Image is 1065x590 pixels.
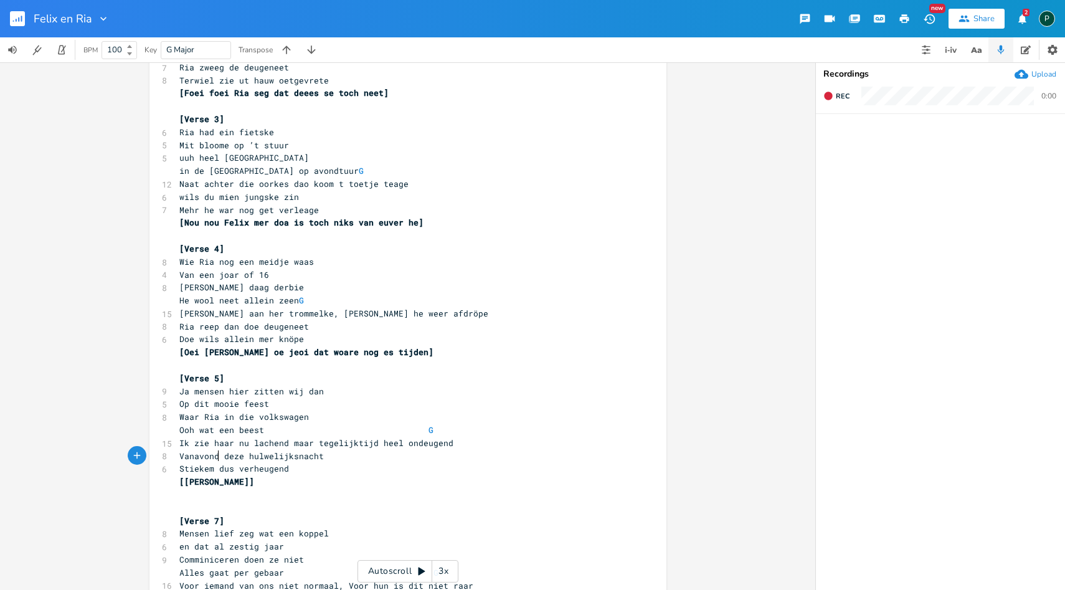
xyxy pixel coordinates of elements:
span: [Nou nou Felix mer doa is toch niks van euver he] [179,217,424,228]
span: G Major [166,44,194,55]
span: Mehr he war nog get verleage [179,204,319,216]
span: en dat al zestig jaar [179,541,284,552]
span: [Oei [PERSON_NAME] oe jeoi dat woare nog es tijden] [179,346,433,358]
button: New [917,7,942,30]
button: Upload [1015,67,1056,81]
span: Naat achter die oorkes dao koom t toetje teage [179,178,409,189]
button: 2 [1010,7,1034,30]
span: Ja mensen hier zitten wij dan [179,386,324,397]
span: Comminiceren doen ze niet [179,554,304,565]
span: [Verse 7] [179,515,224,526]
span: Vanavond deze hulwelijksnacht [179,450,324,462]
span: Stiekem dus verheugend [179,463,289,474]
span: [Foei foei Ria seg dat deees se toch neet] [179,87,389,98]
span: Ik zie haar nu lachend maar tegelijktijd heel ondeugend [179,437,453,449]
div: 2 [1023,9,1029,16]
span: He wool neet allein zeen [179,295,309,306]
div: New [929,4,945,13]
span: Rec [836,92,850,101]
div: Recordings [823,70,1058,79]
button: Share [949,9,1005,29]
span: Van een joar of 16 [179,269,269,280]
span: [PERSON_NAME] aan her trommelke, [PERSON_NAME] he weer afdröpe [179,308,488,319]
span: in de [GEOGRAPHIC_DATA] op avondtuur [179,165,369,176]
span: Felix en Ria [34,13,92,24]
span: Ria reep dan doe deugeneet [179,321,309,332]
span: G [359,165,364,176]
div: BPM [83,47,98,54]
div: Upload [1031,69,1056,79]
span: G [299,295,304,306]
span: [Verse 5] [179,373,224,384]
button: Rec [818,86,854,106]
span: Ooh wat een beest [179,424,438,435]
span: Op dit mooie feest [179,398,269,409]
div: Share [973,13,995,24]
span: Alles gaat per gebaar [179,567,533,578]
div: Piepo [1039,11,1055,27]
div: Transpose [239,46,273,54]
span: Doe wils allein mer knöpe [179,333,304,345]
span: uuh heel [GEOGRAPHIC_DATA] [179,152,309,163]
span: Wie Ria nog een meidje waas [179,256,314,267]
span: [Verse 3] [179,113,224,125]
div: 3x [432,560,455,583]
span: Ria zweeg de deugeneet [179,62,289,73]
button: P [1039,4,1055,33]
span: [[PERSON_NAME]] [179,476,254,487]
span: Terwiel zie ut hauw oetgevrete [179,75,329,86]
span: wils du mien jungske zin [179,191,299,202]
span: Mit bloome op ’t stuur [179,140,289,151]
div: Autoscroll [357,560,458,583]
span: [Verse 4] [179,243,224,254]
div: 0:00 [1041,92,1056,100]
div: Key [144,46,157,54]
span: [PERSON_NAME] daag derbie [179,282,304,293]
span: Ria had ein fietske [179,126,274,138]
span: Waar Ria in die volkswagen [179,411,309,422]
span: G [428,424,433,435]
span: Mensen lief zeg wat een koppel [179,528,329,539]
